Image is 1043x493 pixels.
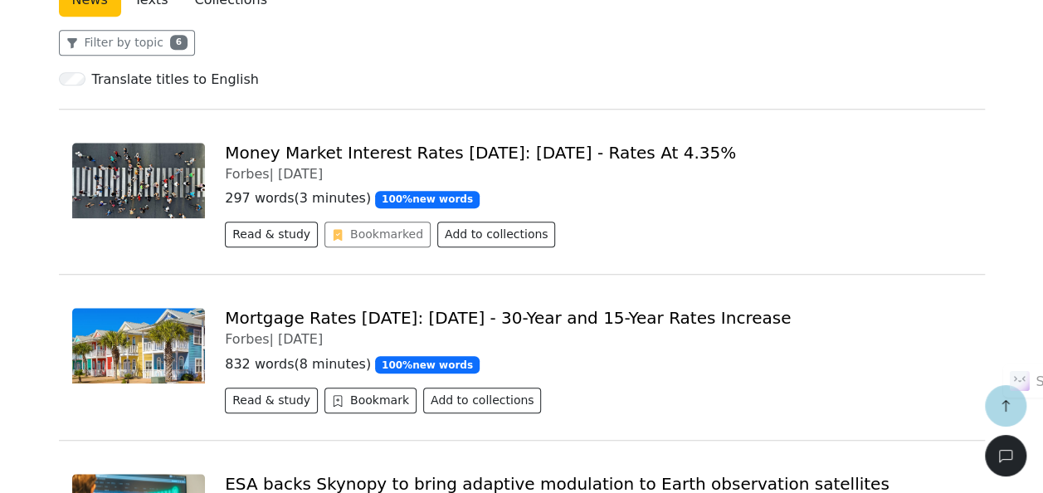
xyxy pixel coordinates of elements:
[225,166,971,182] div: Forbes |
[92,71,259,87] h6: Translate titles to English
[278,331,323,347] span: [DATE]
[225,229,324,245] a: Read & study
[375,191,480,207] span: 100 % new words
[225,188,971,208] p: 297 words ( 3 minutes )
[170,35,188,50] span: 6
[225,143,736,163] a: Money Market Interest Rates [DATE]: [DATE] - Rates At 4.35%
[375,356,480,373] span: 100 % new words
[225,308,791,328] a: Mortgage Rates [DATE]: [DATE] - 30-Year and 15-Year Rates Increase
[278,166,323,182] span: [DATE]
[225,395,324,411] a: Read & study
[72,308,206,383] img: 6-8.jpg
[423,388,542,413] button: Add to collections
[225,354,971,374] p: 832 words ( 8 minutes )
[437,222,556,247] button: Add to collections
[59,30,195,56] button: Filter by topic6
[225,222,318,247] button: Read & study
[225,388,318,413] button: Read & study
[72,143,206,217] img: getty_mma_rates_generic3.jpeg
[225,331,971,347] div: Forbes |
[324,388,417,413] button: Bookmark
